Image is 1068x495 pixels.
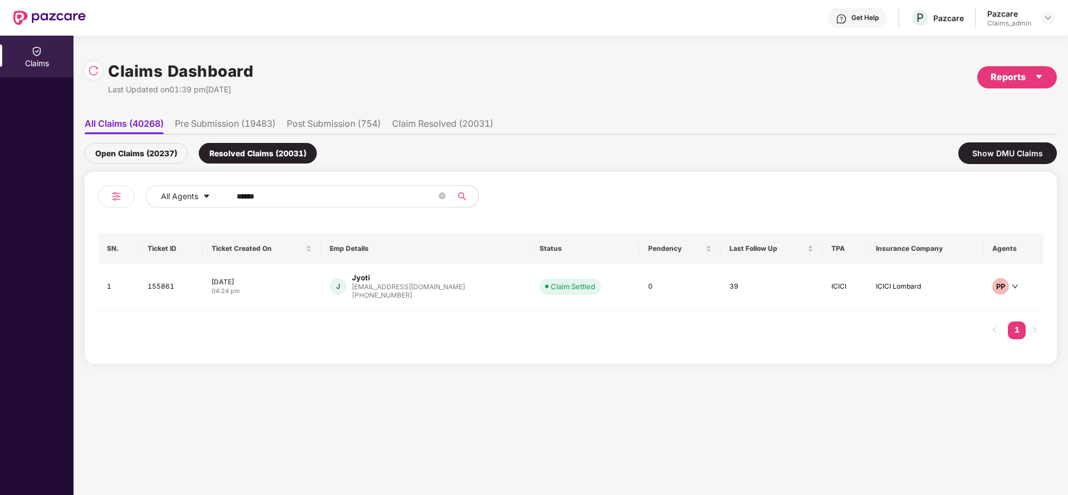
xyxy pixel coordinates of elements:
[822,234,868,264] th: TPA
[1026,321,1043,339] button: right
[867,234,983,264] th: Insurance Company
[933,13,964,23] div: Pazcare
[991,326,998,333] span: left
[1008,321,1026,338] a: 1
[352,290,465,301] div: [PHONE_NUMBER]
[330,278,346,295] div: J
[822,264,868,310] td: ICICI
[352,273,370,283] div: Jyoti
[1043,13,1052,22] img: svg+xml;base64,PHN2ZyBpZD0iRHJvcGRvd24tMzJ4MzIiIHhtbG5zPSJodHRwOi8vd3d3LnczLm9yZy8yMDAwL3N2ZyIgd2...
[108,59,253,83] h1: Claims Dashboard
[161,190,198,202] span: All Agents
[639,234,721,264] th: Pendency
[991,70,1043,84] div: Reports
[1012,283,1018,290] span: down
[139,234,203,264] th: Ticket ID
[992,278,1009,295] div: PP
[451,185,479,207] button: search
[639,264,721,310] td: 0
[551,281,595,292] div: Claim Settled
[729,244,805,253] span: Last Follow Up
[721,264,822,310] td: 39
[451,192,473,201] span: search
[110,190,123,203] img: svg+xml;base64,PHN2ZyB4bWxucz0iaHR0cDovL3d3dy53My5vcmcvMjAwMC9zdmciIHdpZHRoPSIyNCIgaGVpZ2h0PSIyNC...
[983,234,1043,264] th: Agents
[867,264,983,310] td: ICICI Lombard
[986,321,1003,339] li: Previous Page
[986,321,1003,339] button: left
[1026,321,1043,339] li: Next Page
[212,244,303,253] span: Ticket Created On
[212,277,312,286] div: [DATE]
[987,8,1031,19] div: Pazcare
[1008,321,1026,339] li: 1
[1031,326,1038,333] span: right
[146,185,234,207] button: All Agentscaret-down
[287,118,381,134] li: Post Submission (754)
[439,191,445,202] span: close-circle
[721,234,822,264] th: Last Follow Up
[13,11,86,25] img: New Pazcare Logo
[139,264,203,310] td: 155861
[203,234,321,264] th: Ticket Created On
[175,118,276,134] li: Pre Submission (19483)
[352,283,465,290] div: [EMAIL_ADDRESS][DOMAIN_NAME]
[917,11,924,24] span: P
[958,142,1057,164] div: Show DMU Claims
[439,192,445,199] span: close-circle
[98,264,139,310] td: 1
[987,19,1031,28] div: Claims_admin
[392,118,493,134] li: Claim Resolved (20031)
[531,234,639,264] th: Status
[203,192,210,201] span: caret-down
[648,244,704,253] span: Pendency
[836,13,847,24] img: svg+xml;base64,PHN2ZyBpZD0iSGVscC0zMngzMiIgeG1sbnM9Imh0dHA6Ly93d3cudzMub3JnLzIwMDAvc3ZnIiB3aWR0aD...
[851,13,879,22] div: Get Help
[199,143,317,164] div: Resolved Claims (20031)
[98,234,139,264] th: SN.
[85,143,188,164] div: Open Claims (20237)
[31,46,42,57] img: svg+xml;base64,PHN2ZyBpZD0iQ2xhaW0iIHhtbG5zPSJodHRwOi8vd3d3LnczLm9yZy8yMDAwL3N2ZyIgd2lkdGg9IjIwIi...
[85,118,164,134] li: All Claims (40268)
[1035,72,1043,81] span: caret-down
[212,286,312,296] div: 04:24 pm
[108,83,253,96] div: Last Updated on 01:39 pm[DATE]
[88,65,99,76] img: svg+xml;base64,PHN2ZyBpZD0iUmVsb2FkLTMyeDMyIiB4bWxucz0iaHR0cDovL3d3dy53My5vcmcvMjAwMC9zdmciIHdpZH...
[321,234,531,264] th: Emp Details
